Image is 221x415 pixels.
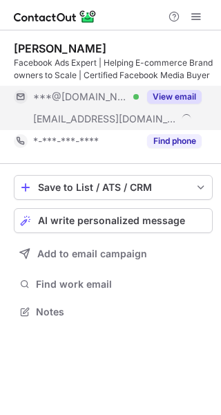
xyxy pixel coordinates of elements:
[36,278,207,290] span: Find work email
[14,8,97,25] img: ContactOut v5.3.10
[37,248,147,259] span: Add to email campaign
[33,91,128,103] span: ***@[DOMAIN_NAME]
[33,113,177,125] span: [EMAIL_ADDRESS][DOMAIN_NAME]
[38,182,189,193] div: Save to List / ATS / CRM
[14,302,213,322] button: Notes
[14,57,213,82] div: Facebook Ads Expert | Helping E-commerce Brand owners to Scale | Certified Facebook Media Buyer
[14,275,213,294] button: Find work email
[14,241,213,266] button: Add to email campaign
[38,215,185,226] span: AI write personalized message
[36,306,207,318] span: Notes
[14,208,213,233] button: AI write personalized message
[147,134,202,148] button: Reveal Button
[14,41,106,55] div: [PERSON_NAME]
[14,175,213,200] button: save-profile-one-click
[147,90,202,104] button: Reveal Button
